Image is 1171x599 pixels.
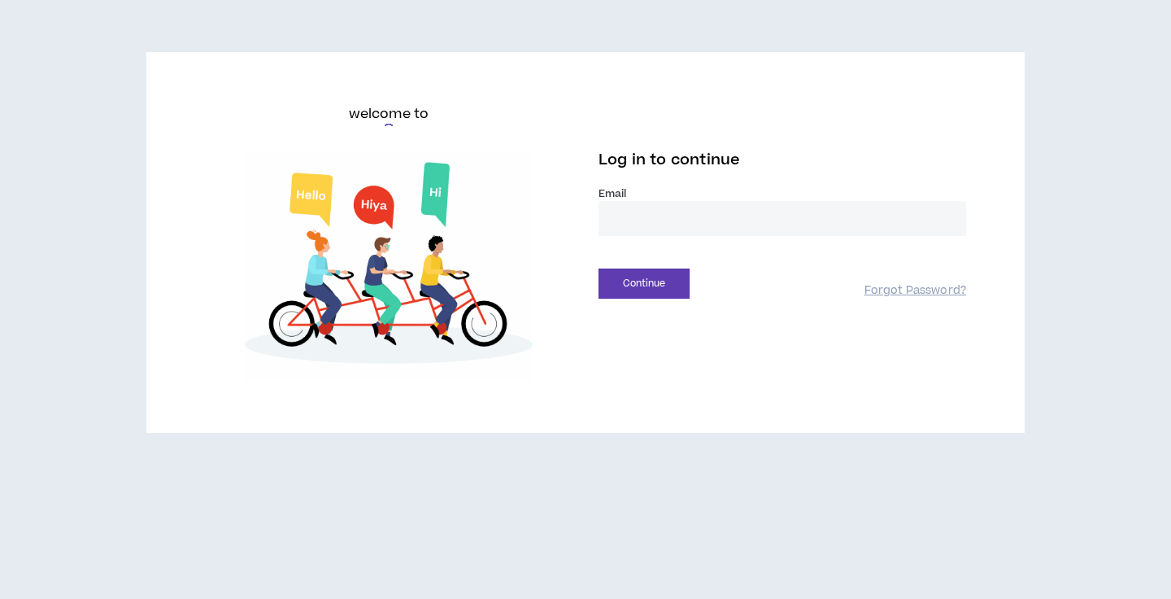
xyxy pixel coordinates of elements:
[599,186,966,201] label: Email
[864,283,966,299] a: Forgot Password?
[349,104,429,124] h6: welcome to
[599,269,690,299] button: Continue
[205,151,572,381] img: Welcome to Wripple
[599,150,740,170] span: Log in to continue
